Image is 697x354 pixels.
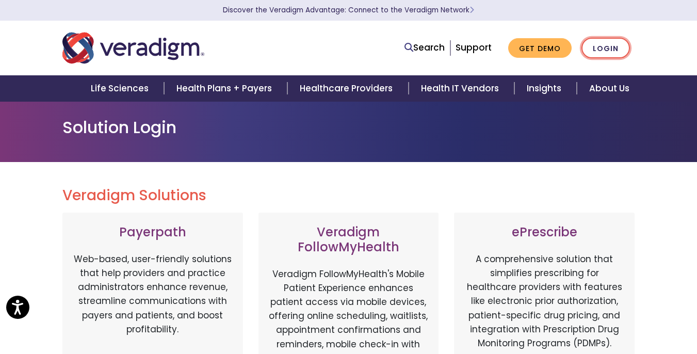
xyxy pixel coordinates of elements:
a: Discover the Veradigm Advantage: Connect to the Veradigm NetworkLearn More [223,5,474,15]
a: About Us [577,75,642,102]
h2: Veradigm Solutions [62,187,635,204]
a: Login [581,38,630,59]
a: Search [404,41,445,55]
a: Health IT Vendors [409,75,514,102]
h3: Veradigm FollowMyHealth [269,225,429,255]
h1: Solution Login [62,118,635,137]
h3: Payerpath [73,225,233,240]
span: Learn More [469,5,474,15]
a: Insights [514,75,577,102]
a: Health Plans + Payers [164,75,287,102]
a: Healthcare Providers [287,75,408,102]
h3: ePrescribe [464,225,624,240]
a: Support [456,41,492,54]
a: Get Demo [508,38,572,58]
a: Life Sciences [78,75,164,102]
img: Veradigm logo [62,31,204,65]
